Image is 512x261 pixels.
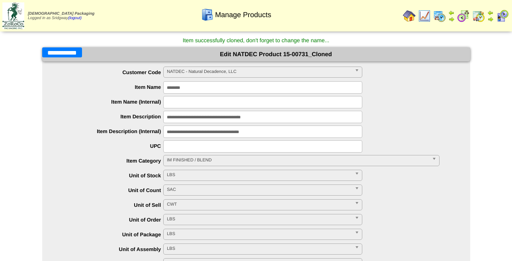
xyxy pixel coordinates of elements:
label: Unit of Assembly [58,246,164,252]
span: CWT [167,200,352,209]
span: NATDEC - Natural Decadence, LLC [167,67,352,77]
a: (logout) [68,16,82,20]
span: Logged in as Sridgway [28,12,94,20]
img: home.gif [403,10,416,22]
span: SAC [167,185,352,194]
span: [DEMOGRAPHIC_DATA] Packaging [28,12,94,16]
img: arrowright.gif [448,16,455,22]
img: zoroco-logo-small.webp [2,2,24,29]
img: arrowleft.gif [448,10,455,16]
span: Manage Products [215,11,271,19]
img: calendarcustomer.gif [496,10,509,22]
label: Item Name [58,84,164,90]
img: calendarinout.gif [472,10,485,22]
span: LBS [167,229,352,239]
label: Item Description [58,114,164,120]
label: Unit of Stock [58,173,164,179]
label: UPC [58,143,164,149]
span: LBS [167,244,352,253]
label: Item Name (Internal) [58,99,164,105]
span: IM FINISHED / BLEND [167,155,428,165]
label: Item Description (Internal) [58,128,164,134]
label: Unit of Count [58,187,164,193]
span: LBS [167,170,352,180]
img: cabinet.gif [201,8,214,21]
label: Item Category [58,158,164,164]
label: Unit of Sell [58,202,164,208]
img: calendarprod.gif [433,10,446,22]
img: arrowright.gif [487,16,494,22]
img: arrowleft.gif [487,10,494,16]
label: Customer Code [58,69,164,75]
div: Edit NATDEC Product 15-00731_Cloned [42,47,470,61]
label: Unit of Package [58,232,164,237]
img: line_graph.gif [418,10,431,22]
span: LBS [167,214,352,224]
img: calendarblend.gif [457,10,470,22]
label: Unit of Order [58,217,164,223]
